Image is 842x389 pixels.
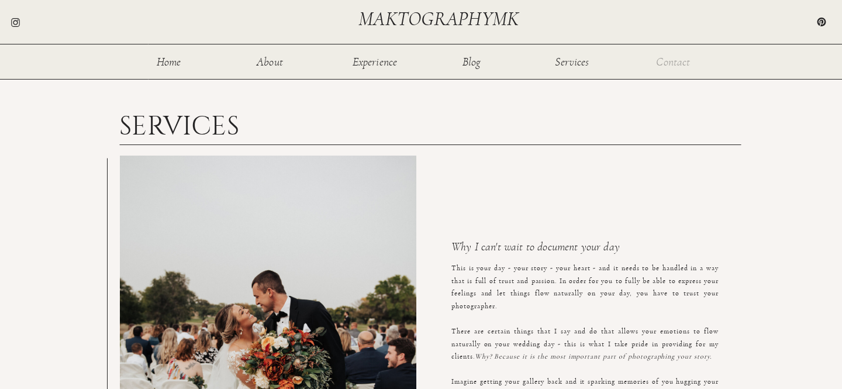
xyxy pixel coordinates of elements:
a: About [251,56,289,66]
a: Contact [654,56,692,66]
h3: Why I can't wait to document your day [451,241,707,257]
a: Blog [453,56,491,66]
a: Experience [351,56,398,66]
i: Why? Because it is the most important part of photographing your story. [475,353,712,360]
h1: SERVICES [119,113,254,135]
a: maktographymk [358,9,523,29]
a: Home [150,56,188,66]
a: Services [553,56,591,66]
